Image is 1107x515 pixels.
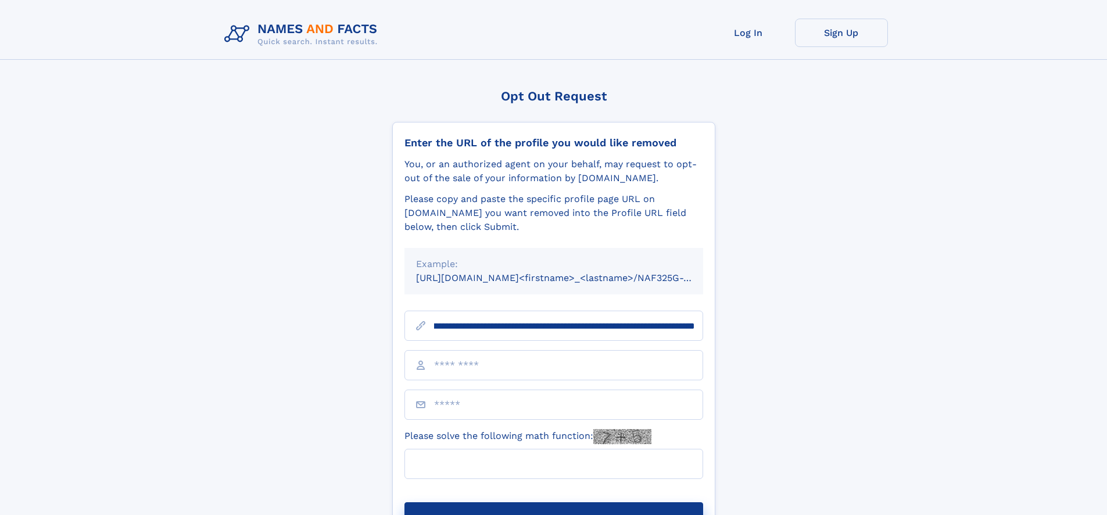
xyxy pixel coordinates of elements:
[220,19,387,50] img: Logo Names and Facts
[404,136,703,149] div: Enter the URL of the profile you would like removed
[702,19,795,47] a: Log In
[416,272,725,283] small: [URL][DOMAIN_NAME]<firstname>_<lastname>/NAF325G-xxxxxxxx
[795,19,888,47] a: Sign Up
[392,89,715,103] div: Opt Out Request
[404,192,703,234] div: Please copy and paste the specific profile page URL on [DOMAIN_NAME] you want removed into the Pr...
[404,157,703,185] div: You, or an authorized agent on your behalf, may request to opt-out of the sale of your informatio...
[404,429,651,444] label: Please solve the following math function:
[416,257,692,271] div: Example:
